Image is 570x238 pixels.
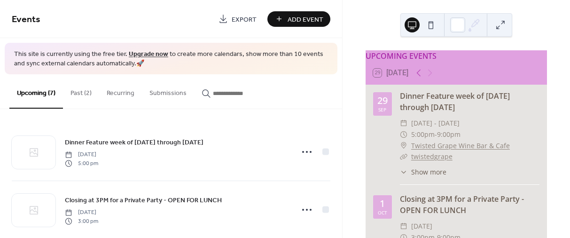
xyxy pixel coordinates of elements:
span: Dinner Feature week of [DATE] through [DATE] [65,138,203,148]
span: Add Event [288,15,323,24]
button: Recurring [99,74,142,108]
a: Closing at 3PM for a Private Party - OPEN FOR LUNCH [65,195,222,206]
span: 3:00 pm [65,217,98,225]
span: [DATE] [65,208,98,217]
div: Sep [378,107,386,112]
button: ​Show more [400,167,446,177]
div: ​ [400,167,407,177]
div: Oct [378,210,387,215]
span: Show more [411,167,446,177]
a: Dinner Feature week of [DATE] through [DATE] [65,137,203,148]
div: ​ [400,151,407,162]
span: 9:00pm [437,129,461,140]
div: 29 [377,96,388,105]
div: ​ [400,221,407,232]
span: 5:00pm [411,129,435,140]
a: Upgrade now [129,48,168,61]
div: ​ [400,118,407,129]
a: twistedgrape [411,152,453,161]
span: [DATE] - [DATE] [411,118,460,129]
button: Past (2) [63,74,99,108]
a: Closing at 3PM for a Private Party - OPEN FOR LUNCH [400,194,524,215]
span: [DATE] [65,151,98,159]
div: 1 [380,199,385,208]
span: Events [12,10,40,29]
span: 5:00 pm [65,159,98,167]
div: UPCOMING EVENTS [366,50,547,62]
div: ​ [400,129,407,140]
button: Add Event [267,11,330,27]
a: Export [211,11,264,27]
span: Closing at 3PM for a Private Party - OPEN FOR LUNCH [65,196,222,206]
span: [DATE] [411,221,432,232]
span: - [435,129,437,140]
a: Dinner Feature week of [DATE] through [DATE] [400,91,510,112]
span: Export [232,15,257,24]
a: Twisted Grape Wine Bar & Cafe [411,140,510,151]
button: Submissions [142,74,194,108]
span: This site is currently using the free tier. to create more calendars, show more than 10 events an... [14,50,328,68]
button: Upcoming (7) [9,74,63,109]
div: ​ [400,140,407,151]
